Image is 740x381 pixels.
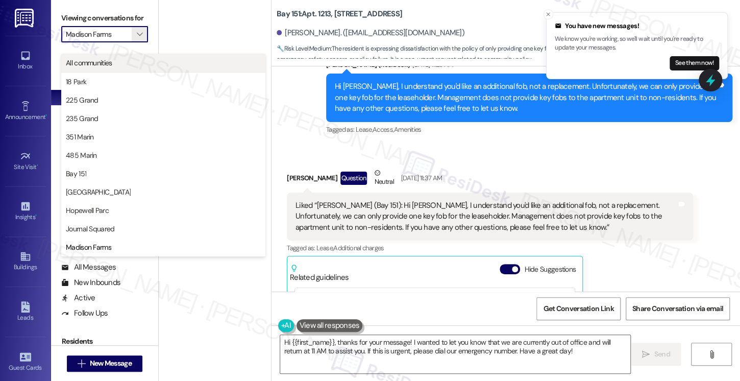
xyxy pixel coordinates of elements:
span: : The resident is expressing dissatisfaction with the policy of only providing one key fob. While... [277,43,740,65]
span: Additional charges [333,244,384,252]
div: Neutral [372,168,396,189]
strong: 🔧 Risk Level: Medium [277,44,331,53]
span: Bay 151 [66,169,86,179]
span: Journal Squared [66,224,115,234]
label: Viewing conversations for [61,10,148,26]
div: Prospects + Residents [51,58,158,68]
div: Prospects [51,212,158,223]
span: 351 Marin [66,132,94,142]
span: Madison Farms [66,242,111,252]
a: Site Visit • [5,148,46,175]
div: Tagged as: [287,241,693,255]
p: We know you're working, so we'll wait until you're ready to update your messages. [555,35,719,53]
i:  [78,360,85,368]
span: Send [654,349,670,360]
span: Lease , [356,125,373,134]
div: Follow Ups [61,308,108,319]
button: See them now! [670,56,719,70]
span: All communities [66,58,112,68]
span: Hopewell Parc [66,205,109,216]
textarea: Hi {{first_name}}, thanks for your message! I wanted to let you know that we are currently out of... [280,335,630,373]
span: Lease , [316,244,333,252]
div: Active [61,293,95,303]
input: All communities [66,26,132,42]
span: • [37,162,38,169]
i:  [708,350,716,359]
div: [PERSON_NAME] (ResiDesk) [326,59,732,74]
a: Leads [5,298,46,326]
div: Hi [PERSON_NAME], I understand you'd like an additional fob, not a replacement. Unfortunately, we... [335,81,716,114]
div: [PERSON_NAME]. ([EMAIL_ADDRESS][DOMAIN_NAME]) [277,28,464,38]
b: Bay 151: Apt. 1213, [STREET_ADDRESS] [277,9,402,19]
div: All Messages [61,262,116,273]
img: ResiDesk Logo [15,9,36,28]
span: • [35,212,37,219]
div: You have new messages! [555,21,719,31]
div: Question [340,172,367,184]
button: Get Conversation Link [536,297,620,320]
span: Get Conversation Link [543,303,613,314]
div: Tagged as: [326,122,732,137]
span: 18 Park [66,77,86,87]
span: Amenities [393,125,421,134]
i:  [642,350,650,359]
i:  [137,30,142,38]
span: Share Conversation via email [632,303,723,314]
div: New Inbounds [61,277,120,288]
span: 225 Grand [66,95,98,105]
div: [DATE] 11:37 AM [399,173,442,183]
div: [PERSON_NAME] [287,168,693,193]
button: New Message [67,355,142,372]
span: 235 Grand [66,113,98,124]
label: Hide Suggestions [524,264,576,275]
span: 485 Marin [66,150,97,160]
button: Close toast [543,9,553,19]
span: [GEOGRAPHIC_DATA] [66,187,131,197]
span: • [45,112,47,119]
a: Insights • [5,198,46,225]
div: Residents [51,336,158,347]
button: Send [631,343,681,366]
a: Guest Cards [5,348,46,376]
span: Access , [373,125,393,134]
button: Share Conversation via email [626,297,730,320]
div: Liked “[PERSON_NAME] (Bay 151): Hi [PERSON_NAME], I understand you'd like an additional fob, not ... [295,200,677,233]
a: Inbox [5,47,46,75]
span: New Message [90,358,132,369]
img: empty-state [170,43,260,120]
a: Buildings [5,248,46,275]
div: Related guidelines [290,264,349,283]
